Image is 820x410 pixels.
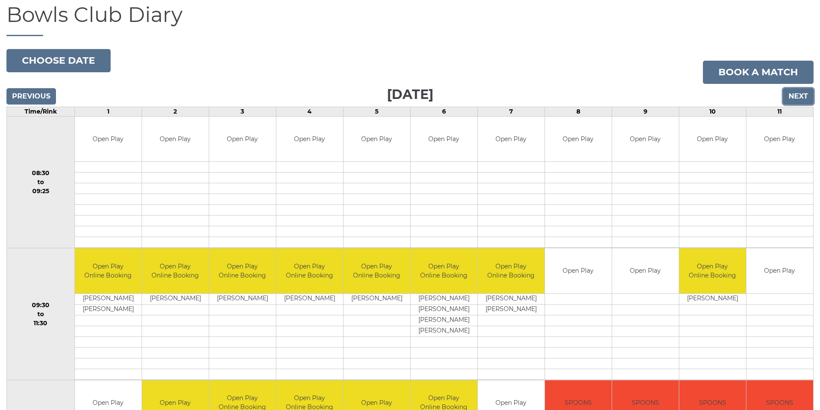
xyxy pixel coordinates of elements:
td: Open Play [276,117,343,162]
td: 1 [74,107,142,116]
td: [PERSON_NAME] [75,304,142,315]
td: [PERSON_NAME] [75,293,142,304]
td: Open Play Online Booking [142,248,209,293]
td: Open Play [75,117,142,162]
td: 7 [477,107,545,116]
td: [PERSON_NAME] [209,293,276,304]
td: 6 [410,107,477,116]
td: 3 [209,107,276,116]
td: 11 [746,107,813,116]
td: Open Play [478,117,545,162]
a: Book a match [703,61,814,84]
td: 10 [679,107,746,116]
td: Open Play [746,117,813,162]
td: 4 [276,107,343,116]
td: 2 [142,107,209,116]
td: [PERSON_NAME] [343,293,410,304]
td: [PERSON_NAME] [411,315,477,326]
td: Open Play Online Booking [478,248,545,293]
td: [PERSON_NAME] [411,326,477,336]
td: [PERSON_NAME] [478,293,545,304]
input: Previous [6,88,56,105]
td: [PERSON_NAME] [142,293,209,304]
td: [PERSON_NAME] [276,293,343,304]
td: 5 [343,107,410,116]
td: Open Play [612,117,679,162]
td: 9 [612,107,679,116]
td: Open Play [679,117,746,162]
td: Time/Rink [7,107,75,116]
td: Open Play [612,248,679,293]
td: Open Play Online Booking [411,248,477,293]
input: Next [783,88,814,105]
td: [PERSON_NAME] [411,293,477,304]
td: Open Play [343,117,410,162]
td: Open Play [545,248,612,293]
button: Choose date [6,49,111,72]
td: Open Play Online Booking [209,248,276,293]
td: 8 [545,107,612,116]
td: 08:30 to 09:25 [7,116,75,248]
td: Open Play Online Booking [343,248,410,293]
td: Open Play Online Booking [679,248,746,293]
td: Open Play Online Booking [276,248,343,293]
td: Open Play [411,117,477,162]
td: 09:30 to 11:30 [7,248,75,380]
td: Open Play Online Booking [75,248,142,293]
h1: Bowls Club Diary [6,3,814,36]
td: [PERSON_NAME] [679,293,746,304]
td: [PERSON_NAME] [478,304,545,315]
td: Open Play [545,117,612,162]
td: [PERSON_NAME] [411,304,477,315]
td: Open Play [142,117,209,162]
td: Open Play [746,248,813,293]
td: Open Play [209,117,276,162]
